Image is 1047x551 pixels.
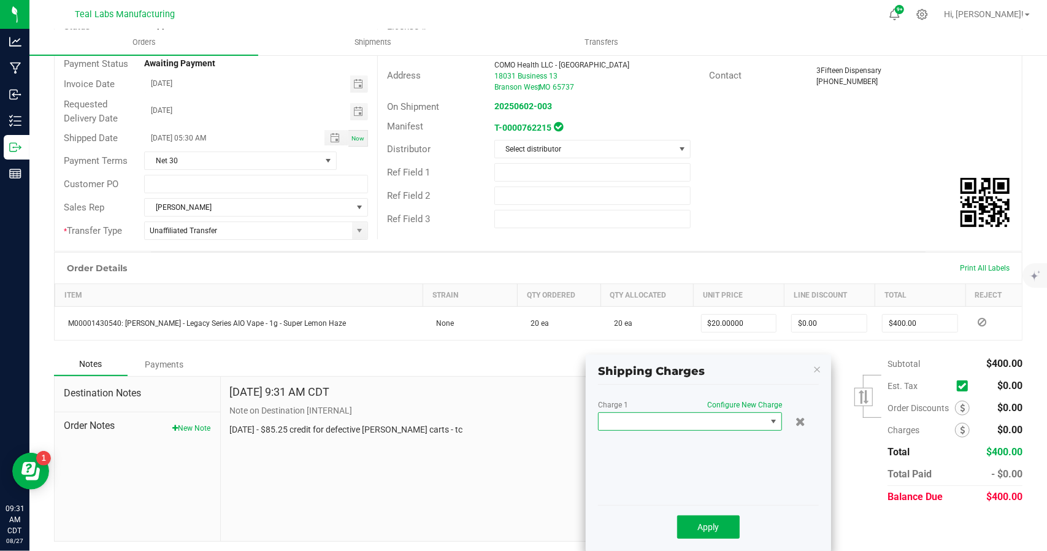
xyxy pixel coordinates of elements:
[957,378,973,395] span: Calculate excise tax
[608,319,632,328] span: 20 ea
[598,364,705,378] span: Shipping Charges
[64,99,118,124] span: Requested Delivery Date
[64,179,118,190] span: Customer PO
[944,9,1024,19] span: Hi, [PERSON_NAME]!
[495,141,675,158] span: Select distributor
[387,70,421,81] span: Address
[915,9,930,20] div: Manage settings
[12,453,49,490] iframe: Resource center
[9,141,21,153] inline-svg: Outbound
[792,315,867,332] input: 0
[6,503,24,536] p: 09:31 AM CDT
[816,66,843,75] span: 3Fifteen
[9,88,21,101] inline-svg: Inbound
[888,381,952,391] span: Est. Tax
[9,115,21,127] inline-svg: Inventory
[54,353,128,376] div: Notes
[991,468,1022,480] span: - $0.00
[888,425,955,435] span: Charges
[338,37,408,48] span: Shipments
[351,135,364,142] span: Now
[986,446,1022,458] span: $400.00
[55,284,423,307] th: Item
[64,58,128,69] span: Payment Status
[897,7,902,12] span: 9+
[230,423,699,436] p: [DATE] - $85.25 credit for defective [PERSON_NAME] carts - tc
[888,468,932,480] span: Total Paid
[350,75,368,93] span: Toggle calendar
[986,491,1022,503] span: $400.00
[64,155,128,166] span: Payment Terms
[9,168,21,180] inline-svg: Reports
[128,353,201,376] div: Payments
[230,404,699,417] p: Note on Destination [INTERNAL]
[387,121,423,132] span: Manifest
[494,72,558,80] span: 18031 Business 13
[569,37,635,48] span: Transfers
[600,284,694,307] th: Qty Allocated
[525,319,550,328] span: 20 ea
[387,144,431,155] span: Distributor
[431,319,454,328] span: None
[494,123,551,133] a: T-0000762215
[961,178,1010,227] qrcode: 00005241
[875,284,965,307] th: Total
[63,319,347,328] span: M00001430540: [PERSON_NAME] - Legacy Series AIO Vape - 1g - Super Lemon Haze
[702,315,777,332] input: 0
[677,515,740,539] button: Apply
[553,83,574,91] span: 65737
[888,491,943,503] span: Balance Due
[816,77,878,86] span: [PHONE_NUMBER]
[888,359,920,369] span: Subtotal
[698,522,719,532] span: Apply
[494,101,552,111] a: 20250602-003
[423,284,518,307] th: Strain
[387,190,430,201] span: Ref Field 2
[973,318,991,326] span: Reject Inventory
[883,315,957,332] input: 0
[888,446,910,458] span: Total
[145,152,321,169] span: Net 30
[387,214,430,225] span: Ref Field 3
[29,29,258,55] a: Orders
[350,103,368,120] span: Toggle calendar
[997,380,1022,391] span: $0.00
[539,83,550,91] span: MO
[488,29,716,55] a: Transfers
[145,199,351,216] span: [PERSON_NAME]
[494,83,540,91] span: Branson West
[75,9,175,20] span: Teal Labs Manufacturing
[258,29,487,55] a: Shipments
[518,284,601,307] th: Qty Ordered
[709,70,742,81] span: Contact
[845,66,881,75] span: Dispensary
[960,264,1010,272] span: Print All Labels
[888,403,955,413] span: Order Discounts
[961,178,1010,227] img: Scan me!
[324,130,348,145] span: Toggle popup
[494,61,629,69] span: COMO Health LLC - [GEOGRAPHIC_DATA]
[965,284,1022,307] th: Reject
[145,130,311,145] input: Date/Time
[64,418,211,433] span: Order Notes
[9,62,21,74] inline-svg: Manufacturing
[144,58,215,68] strong: Awaiting Payment
[986,358,1022,369] span: $400.00
[707,401,782,409] span: Configure New Charge
[230,386,330,398] h4: [DATE] 9:31 AM CDT
[9,36,21,48] inline-svg: Analytics
[64,202,104,213] span: Sales Rep
[173,423,211,434] button: New Note
[6,536,24,545] p: 08/27
[387,167,430,178] span: Ref Field 1
[64,386,211,401] span: Destination Notes
[64,225,122,236] span: Transfer Type
[997,402,1022,414] span: $0.00
[538,83,539,91] span: ,
[997,424,1022,436] span: $0.00
[64,79,115,90] span: Invoice Date
[116,37,172,48] span: Orders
